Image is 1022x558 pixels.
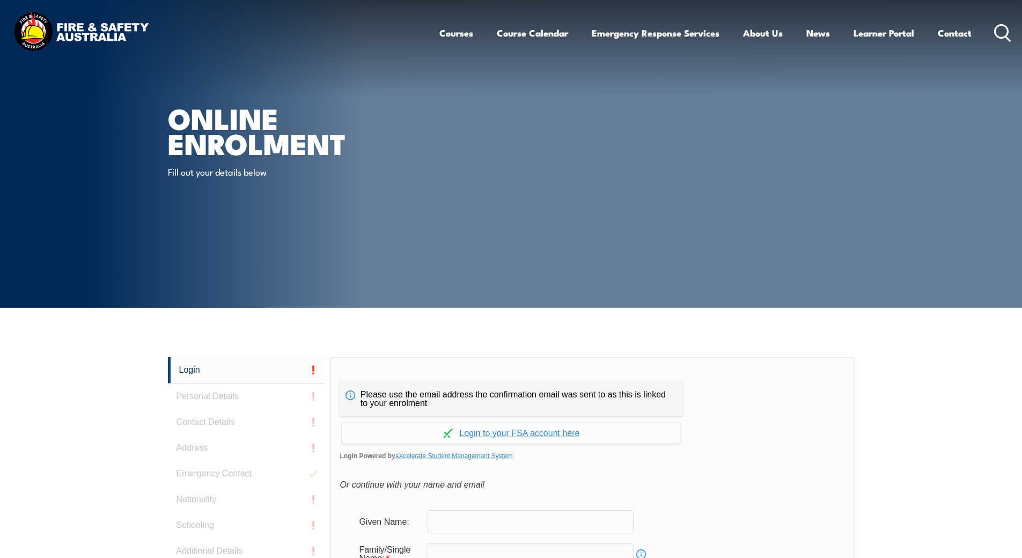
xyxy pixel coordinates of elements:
a: Course Calendar [497,19,568,47]
a: News [806,19,830,47]
a: Learner Portal [854,19,914,47]
a: Contact [938,19,972,47]
span: Login Powered by [340,448,844,464]
img: Log in withaxcelerate [443,429,453,438]
a: Courses [439,19,473,47]
div: Or continue with your name and email [340,477,844,493]
div: Given Name: [350,511,428,532]
div: Please use the email address the confirmation email was sent to as this is linked to your enrolment [340,382,683,416]
a: Login [168,357,325,383]
a: aXcelerate Student Management System [395,452,513,460]
h1: Online Enrolment [168,105,433,155]
p: Fill out your details below [168,165,364,178]
a: Emergency Response Services [592,19,719,47]
a: About Us [743,19,783,47]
